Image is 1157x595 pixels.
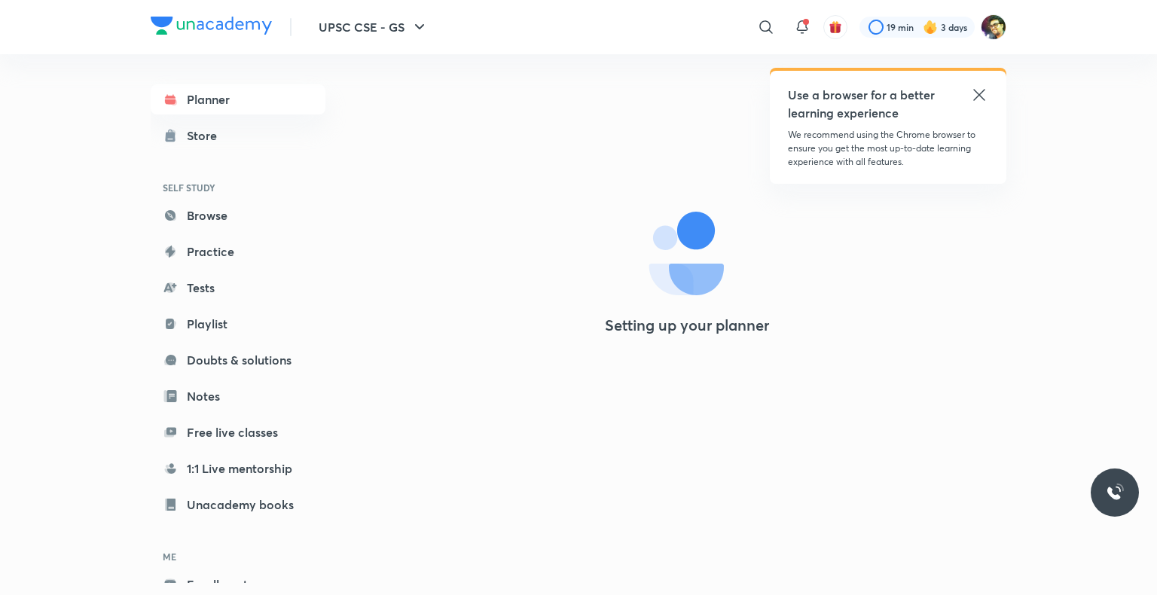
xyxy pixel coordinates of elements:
p: We recommend using the Chrome browser to ensure you get the most up-to-date learning experience w... [788,128,988,169]
a: Tests [151,273,325,303]
h5: Use a browser for a better learning experience [788,86,938,122]
a: Practice [151,236,325,267]
img: ttu [1106,484,1124,502]
img: Mukesh Kumar Shahi [981,14,1006,40]
button: avatar [823,15,847,39]
div: Store [187,127,226,145]
h6: SELF STUDY [151,175,325,200]
a: Planner [151,84,325,114]
a: Unacademy books [151,490,325,520]
a: Notes [151,381,325,411]
a: Free live classes [151,417,325,447]
img: streak [923,20,938,35]
a: Store [151,121,325,151]
img: Company Logo [151,17,272,35]
h6: ME [151,544,325,569]
button: UPSC CSE - GS [310,12,438,42]
a: Browse [151,200,325,230]
a: Company Logo [151,17,272,38]
a: 1:1 Live mentorship [151,453,325,484]
a: Playlist [151,309,325,339]
img: avatar [829,20,842,34]
a: Doubts & solutions [151,345,325,375]
h4: Setting up your planner [605,316,769,334]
